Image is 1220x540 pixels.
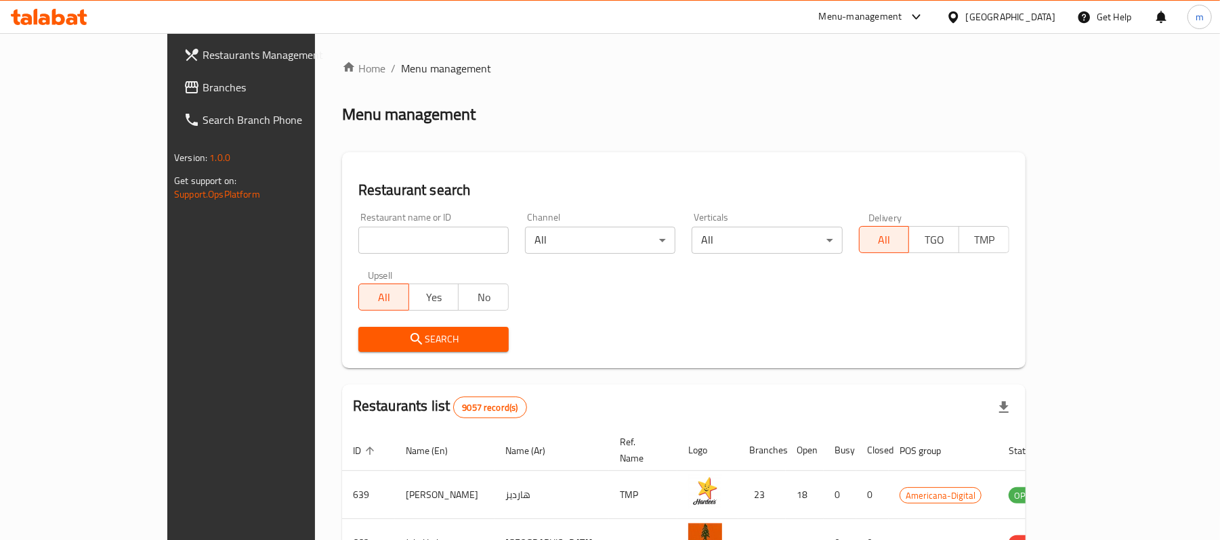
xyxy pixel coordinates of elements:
td: [PERSON_NAME] [395,471,495,519]
span: m [1196,9,1204,24]
button: Search [358,327,509,352]
label: Upsell [368,270,393,279]
th: Open [786,430,824,471]
td: TMP [609,471,677,519]
button: Yes [408,284,459,311]
span: TMP [965,230,1004,250]
span: All [364,288,404,307]
span: Status [1009,443,1053,459]
label: Delivery [868,212,902,222]
button: No [458,284,509,311]
li: / [391,60,396,76]
span: All [865,230,904,250]
td: 0 [824,471,856,519]
span: POS group [900,443,959,459]
th: Logo [677,430,738,471]
div: All [692,227,842,254]
td: هارديز [495,471,609,519]
span: Get support on: [174,172,236,189]
td: 18 [786,471,824,519]
nav: breadcrumb [342,60,1026,76]
th: Busy [824,430,856,471]
span: No [464,288,503,307]
span: Branches [203,79,360,95]
span: Ref. Name [620,434,661,466]
h2: Restaurant search [358,180,1009,200]
span: OPEN [1009,488,1042,503]
img: Hardee's [688,475,722,509]
th: Closed [856,430,889,471]
span: Restaurants Management [203,47,360,63]
a: Search Branch Phone [173,104,371,136]
td: 0 [856,471,889,519]
span: ID [353,443,379,459]
span: Americana-Digital [900,488,981,503]
span: Search [369,331,498,348]
th: Branches [738,430,786,471]
button: TGO [908,226,959,253]
span: Name (Ar) [505,443,563,459]
span: Name (En) [406,443,465,459]
span: Menu management [401,60,491,76]
h2: Menu management [342,104,476,125]
span: 1.0.0 [209,149,230,166]
td: 23 [738,471,786,519]
button: All [859,226,910,253]
span: Yes [415,288,454,307]
input: Search for restaurant name or ID.. [358,227,509,254]
div: Export file [988,391,1020,424]
span: Version: [174,149,207,166]
span: 9057 record(s) [454,401,526,414]
button: TMP [959,226,1009,253]
button: All [358,284,409,311]
h2: Restaurants list [353,396,527,418]
span: TGO [914,230,954,250]
div: Total records count [453,397,526,418]
span: Search Branch Phone [203,112,360,128]
div: [GEOGRAPHIC_DATA] [966,9,1055,24]
a: Support.OpsPlatform [174,185,260,203]
div: All [525,227,675,254]
a: Restaurants Management [173,39,371,71]
a: Branches [173,71,371,104]
div: Menu-management [819,9,902,25]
